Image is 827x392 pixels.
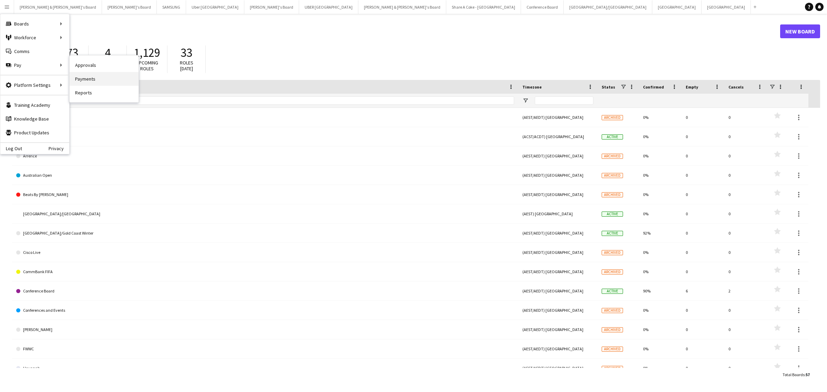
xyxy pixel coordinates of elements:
[518,339,598,358] div: (AEST/AEDT) [GEOGRAPHIC_DATA]
[518,262,598,281] div: (AEST/AEDT) [GEOGRAPHIC_DATA]
[639,301,682,320] div: 0%
[446,0,521,14] button: Share A Coke - [GEOGRAPHIC_DATA]
[724,108,767,127] div: 0
[639,224,682,243] div: 92%
[682,166,724,185] div: 0
[724,359,767,378] div: 0
[639,127,682,146] div: 0%
[724,281,767,300] div: 2
[16,339,514,359] a: FWWC
[728,84,744,90] span: Cancels
[518,185,598,204] div: (AEST/AEDT) [GEOGRAPHIC_DATA]
[602,134,623,140] span: Active
[639,339,682,358] div: 0%
[70,58,139,72] a: Approvals
[0,44,69,58] a: Comms
[639,359,682,378] div: 0%
[682,146,724,165] div: 0
[639,185,682,204] div: 0%
[0,58,69,72] div: Pay
[12,26,780,37] h1: Boards
[16,301,514,320] a: Conferences and Events
[602,173,623,178] span: Archived
[682,224,724,243] div: 0
[16,127,514,146] a: [GEOGRAPHIC_DATA]
[724,339,767,358] div: 0
[244,0,299,14] button: [PERSON_NAME]'s Board
[682,301,724,320] div: 0
[702,0,751,14] button: [GEOGRAPHIC_DATA]
[16,262,514,281] a: CommBank FIFA
[29,96,514,105] input: Board name Filter Input
[16,320,514,339] a: [PERSON_NAME]
[16,359,514,378] a: Hayanah
[602,269,623,275] span: Archived
[180,60,193,72] span: Roles [DATE]
[652,0,702,14] button: [GEOGRAPHIC_DATA]
[14,0,102,14] button: [PERSON_NAME] & [PERSON_NAME]'s Board
[134,45,160,60] span: 1,129
[682,359,724,378] div: 0
[639,204,682,223] div: 0%
[16,108,514,127] a: Ad Hoc Jobs
[0,146,22,151] a: Log Out
[186,0,244,14] button: Uber [GEOGRAPHIC_DATA]
[521,0,564,14] button: Conference Board
[16,146,514,166] a: Arrence
[682,262,724,281] div: 0
[70,86,139,100] a: Reports
[602,154,623,159] span: Archived
[724,320,767,339] div: 0
[602,308,623,313] span: Archived
[518,146,598,165] div: (AEST/AEDT) [GEOGRAPHIC_DATA]
[16,224,514,243] a: [GEOGRAPHIC_DATA]/Gold Coast Winter
[181,45,192,60] span: 33
[518,320,598,339] div: (AEST/AEDT) [GEOGRAPHIC_DATA]
[518,204,598,223] div: (AEST) [GEOGRAPHIC_DATA]
[724,127,767,146] div: 0
[16,185,514,204] a: Beats By [PERSON_NAME]
[639,166,682,185] div: 0%
[518,243,598,262] div: (AEST/AEDT) [GEOGRAPHIC_DATA]
[724,262,767,281] div: 0
[639,281,682,300] div: 90%
[518,108,598,127] div: (AEST/AEDT) [GEOGRAPHIC_DATA]
[522,97,529,104] button: Open Filter Menu
[518,224,598,243] div: (AEST/AEDT) [GEOGRAPHIC_DATA]
[806,372,810,377] span: 57
[602,212,623,217] span: Active
[686,84,698,90] span: Empty
[783,372,805,377] span: Total Boards
[639,262,682,281] div: 0%
[602,347,623,352] span: Archived
[0,112,69,126] a: Knowledge Base
[299,0,358,14] button: UBER [GEOGRAPHIC_DATA]
[724,204,767,223] div: 0
[70,72,139,86] a: Payments
[682,185,724,204] div: 0
[682,127,724,146] div: 0
[105,45,111,60] span: 4
[0,17,69,31] div: Boards
[518,127,598,146] div: (ACST/ACDT) [GEOGRAPHIC_DATA]
[682,281,724,300] div: 6
[102,0,157,14] button: [PERSON_NAME]'s Board
[724,301,767,320] div: 0
[724,224,767,243] div: 0
[602,192,623,197] span: Archived
[602,289,623,294] span: Active
[682,108,724,127] div: 0
[157,0,186,14] button: SAMSUNG
[49,146,69,151] a: Privacy
[564,0,652,14] button: [GEOGRAPHIC_DATA]/[GEOGRAPHIC_DATA]
[602,231,623,236] span: Active
[0,126,69,140] a: Product Updates
[518,281,598,300] div: (AEST/AEDT) [GEOGRAPHIC_DATA]
[602,327,623,332] span: Archived
[682,243,724,262] div: 0
[724,166,767,185] div: 0
[639,146,682,165] div: 0%
[0,78,69,92] div: Platform Settings
[518,166,598,185] div: (AEST/AEDT) [GEOGRAPHIC_DATA]
[0,98,69,112] a: Training Academy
